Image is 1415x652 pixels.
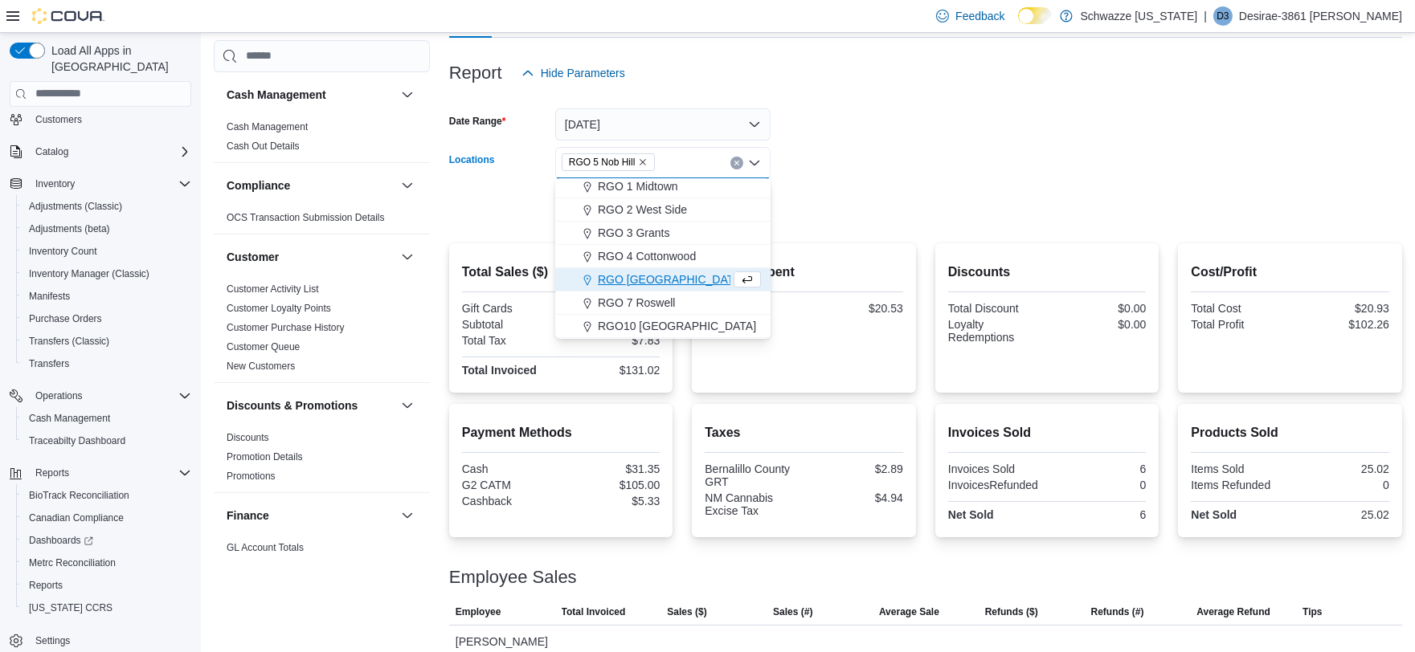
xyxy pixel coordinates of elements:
span: RGO 4 Cottonwood [598,248,696,264]
a: Customer Queue [227,341,300,352]
a: Customer Activity List [227,283,319,295]
h3: Employee Sales [449,568,577,587]
span: Metrc Reconciliation [29,556,116,569]
h3: Cash Management [227,87,326,103]
div: $105.00 [564,479,660,491]
span: Inventory Count [22,242,191,261]
span: Settings [29,630,191,650]
div: Total Discount [948,302,1044,315]
span: Customer Loyalty Points [227,302,331,315]
span: Cash Management [29,412,110,425]
span: Cash Management [22,409,191,428]
span: Metrc Reconciliation [22,553,191,573]
h2: Discounts [948,263,1147,282]
button: Hide Parameters [515,57,632,89]
a: Cash Out Details [227,141,300,152]
div: $31.35 [564,463,660,475]
span: GL Transactions [227,560,296,573]
button: Purchase Orders [16,308,198,330]
button: Adjustments (beta) [16,218,198,240]
span: Reports [22,576,191,595]
div: 0 [1294,479,1389,491]
a: New Customers [227,361,295,372]
div: Bernalillo County GRT [705,463,800,488]
button: Traceabilty Dashboard [16,430,198,452]
button: Reports [29,463,76,483]
div: InvoicesRefunded [948,479,1044,491]
button: Clear input [730,157,743,169]
span: Inventory Manager (Classic) [22,264,191,283]
div: 6 [1050,508,1146,521]
span: Operations [35,389,83,402]
span: Sales ($) [667,605,706,618]
a: OCS Transaction Submission Details [227,212,385,223]
div: Items Refunded [1191,479,1286,491]
span: RGO10 [GEOGRAPHIC_DATA] [598,318,756,334]
button: Remove RGO 5 Nob Hill from selection in this group [638,157,648,167]
span: Customers [29,109,191,129]
strong: Net Sold [948,508,994,521]
span: Cash Out Details [227,140,300,153]
h2: Average Spent [705,263,903,282]
a: Traceabilty Dashboard [22,431,132,450]
span: RGO 2 West Side [598,202,687,218]
div: $0.00 [1050,318,1146,331]
div: Total Profit [1191,318,1286,331]
div: $20.93 [1294,302,1389,315]
button: Customer [227,249,395,265]
div: $20.53 [808,302,903,315]
span: Adjustments (Classic) [22,197,191,216]
button: Canadian Compliance [16,507,198,529]
span: Purchase Orders [22,309,191,328]
div: $7.83 [564,334,660,347]
div: Compliance [214,208,430,234]
div: Total Tax [462,334,558,347]
span: Customers [35,113,82,126]
label: Date Range [449,115,506,128]
a: Promotion Details [227,451,303,463]
a: Metrc Reconciliation [22,553,122,573]
button: Catalog [3,141,198,163]
div: Loyalty Redemptions [948,318,1044,344]
span: Inventory [35,177,75,190]
p: Schwazze [US_STATE] [1081,6,1198,26]
span: Inventory [29,174,191,194]
span: Refunds (#) [1091,605,1144,618]
span: Catalog [35,145,68,158]
span: RGO 5 Nob Hill [562,153,656,171]
div: Desirae-3861 Matthews [1213,6,1233,26]
strong: Total Invoiced [462,364,537,377]
button: Transfers [16,352,198,375]
div: Invoices Sold [948,463,1044,475]
span: Hide Parameters [541,65,625,81]
a: [US_STATE] CCRS [22,598,119,617]
span: Load All Apps in [GEOGRAPHIC_DATA] [45,43,191,75]
span: Dashboards [29,534,93,547]
button: Customer [398,247,417,267]
div: 6 [1050,463,1146,475]
span: Inventory Manager (Classic) [29,267,149,280]
span: Transfers (Classic) [22,332,191,351]
button: Cash Management [16,407,198,430]
a: GL Account Totals [227,542,304,553]
a: Dashboards [22,531,100,550]
div: Customer [214,279,430,382]
h3: Report [449,63,502,83]
span: Traceabilty Dashboard [29,434,125,447]
span: Reports [35,467,69,479]
button: Discounts & Promotions [398,396,417,415]
button: RGO [GEOGRAPHIC_DATA] [555,268,771,291]
p: | [1204,6,1207,26]
span: Employee [456,605,501,618]
span: Settings [35,634,70,647]
h3: Compliance [227,177,290,194]
span: Inventory Count [29,245,97,258]
button: Cash Management [398,85,417,104]
button: BioTrack Reconciliation [16,484,198,507]
button: Close list of options [748,157,761,169]
button: Inventory [3,173,198,195]
label: Locations [449,153,495,166]
span: RGO 1 Midtown [598,178,678,194]
span: Promotions [227,470,276,483]
span: Purchase Orders [29,312,102,325]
